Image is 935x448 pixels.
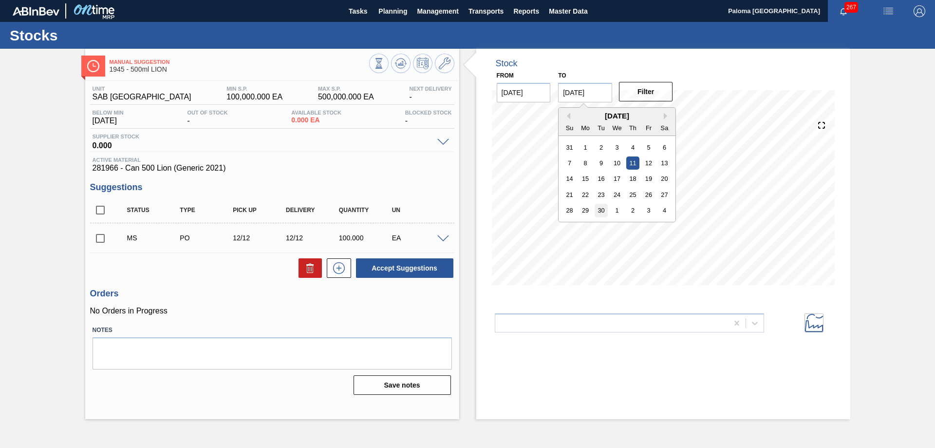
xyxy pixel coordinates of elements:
[595,140,608,154] div: Choose Tuesday, September 2nd, 2025
[291,110,341,116] span: Available Stock
[595,172,608,185] div: Choose Tuesday, September 16th, 2025
[558,83,612,102] input: mm/dd/yyyy
[413,54,432,73] button: Schedule Inventory
[642,172,655,185] div: Choose Friday, September 19th, 2025
[658,172,671,185] div: Choose Saturday, September 20th, 2025
[563,113,570,119] button: Previous Month
[187,110,228,116] span: Out Of Stock
[562,139,673,218] div: month 2025-09
[391,54,411,73] button: Update Chart
[87,60,99,72] img: Ícone
[93,86,191,92] span: Unit
[642,204,655,217] div: Choose Friday, October 3rd, 2025
[10,30,183,41] h1: Stocks
[642,121,655,134] div: Fr
[626,156,639,170] div: Choose Thursday, September 11th, 2025
[626,188,639,201] div: Choose Thursday, September 25th, 2025
[579,188,592,201] div: Choose Monday, September 22nd, 2025
[318,86,374,92] span: MAX S.P.
[563,156,576,170] div: Choose Sunday, September 7th, 2025
[611,204,624,217] div: Choose Wednesday, October 1st, 2025
[563,172,576,185] div: Choose Sunday, September 14th, 2025
[177,207,236,214] div: Type
[13,7,59,16] img: TNhmsLtSVTkK8tSr43FrP2fwEKptu5GPRR3wAAAABJRU5ErkJggg==
[177,234,236,242] div: Purchase order
[347,5,369,17] span: Tasks
[90,289,454,299] h3: Orders
[549,5,587,17] span: Master Data
[390,207,449,214] div: UN
[611,140,624,154] div: Choose Wednesday, September 3rd, 2025
[291,117,341,124] span: 0.000 EA
[497,72,514,79] label: From
[356,258,453,278] button: Accept Suggestions
[658,140,671,154] div: Choose Saturday, September 6th, 2025
[595,188,608,201] div: Choose Tuesday, September 23rd, 2025
[595,204,608,217] div: Choose Tuesday, September 30th, 2025
[563,204,576,217] div: Choose Sunday, September 28th, 2025
[611,121,624,134] div: We
[563,188,576,201] div: Choose Sunday, September 21st, 2025
[294,258,322,278] div: Delete Suggestions
[642,188,655,201] div: Choose Friday, September 26th, 2025
[226,93,282,101] span: 100,000.000 EA
[351,257,454,279] div: Accept Suggestions
[226,86,282,92] span: MIN S.P.
[559,112,675,120] div: [DATE]
[664,113,671,119] button: Next Month
[611,172,624,185] div: Choose Wednesday, September 17th, 2025
[595,156,608,170] div: Choose Tuesday, September 9th, 2025
[354,375,451,395] button: Save notes
[93,139,432,149] span: 0.000
[318,93,374,101] span: 500,000.000 EA
[337,207,395,214] div: Quantity
[497,83,551,102] input: mm/dd/yyyy
[658,121,671,134] div: Sa
[563,121,576,134] div: Su
[337,234,395,242] div: 100.000
[595,121,608,134] div: Tu
[468,5,504,17] span: Transports
[390,234,449,242] div: EA
[626,172,639,185] div: Choose Thursday, September 18th, 2025
[579,121,592,134] div: Mo
[93,93,191,101] span: SAB [GEOGRAPHIC_DATA]
[125,234,184,242] div: Manual Suggestion
[230,207,289,214] div: Pick up
[844,2,858,13] span: 267
[403,110,454,125] div: -
[658,204,671,217] div: Choose Saturday, October 4th, 2025
[407,86,454,101] div: -
[626,140,639,154] div: Choose Thursday, September 4th, 2025
[283,207,342,214] div: Delivery
[110,66,369,73] span: 1945 - 500ml LION
[93,157,452,163] span: Active Material
[93,117,124,125] span: [DATE]
[579,140,592,154] div: Choose Monday, September 1st, 2025
[90,307,454,315] p: No Orders in Progress
[642,156,655,170] div: Choose Friday, September 12th, 2025
[110,59,369,65] span: Manual Suggestion
[496,58,518,69] div: Stock
[828,4,859,18] button: Notifications
[882,5,894,17] img: userActions
[626,204,639,217] div: Choose Thursday, October 2nd, 2025
[369,54,389,73] button: Stocks Overview
[563,140,576,154] div: Choose Sunday, August 31st, 2025
[513,5,539,17] span: Reports
[658,156,671,170] div: Choose Saturday, September 13th, 2025
[914,5,925,17] img: Logout
[642,140,655,154] div: Choose Friday, September 5th, 2025
[435,54,454,73] button: Go to Master Data / General
[417,5,459,17] span: Management
[283,234,342,242] div: 12/12/2025
[93,323,452,337] label: Notes
[93,164,452,173] span: 281966 - Can 500 Lion (Generic 2021)
[611,156,624,170] div: Choose Wednesday, September 10th, 2025
[409,86,451,92] span: Next Delivery
[579,204,592,217] div: Choose Monday, September 29th, 2025
[378,5,407,17] span: Planning
[611,188,624,201] div: Choose Wednesday, September 24th, 2025
[185,110,230,125] div: -
[558,72,566,79] label: to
